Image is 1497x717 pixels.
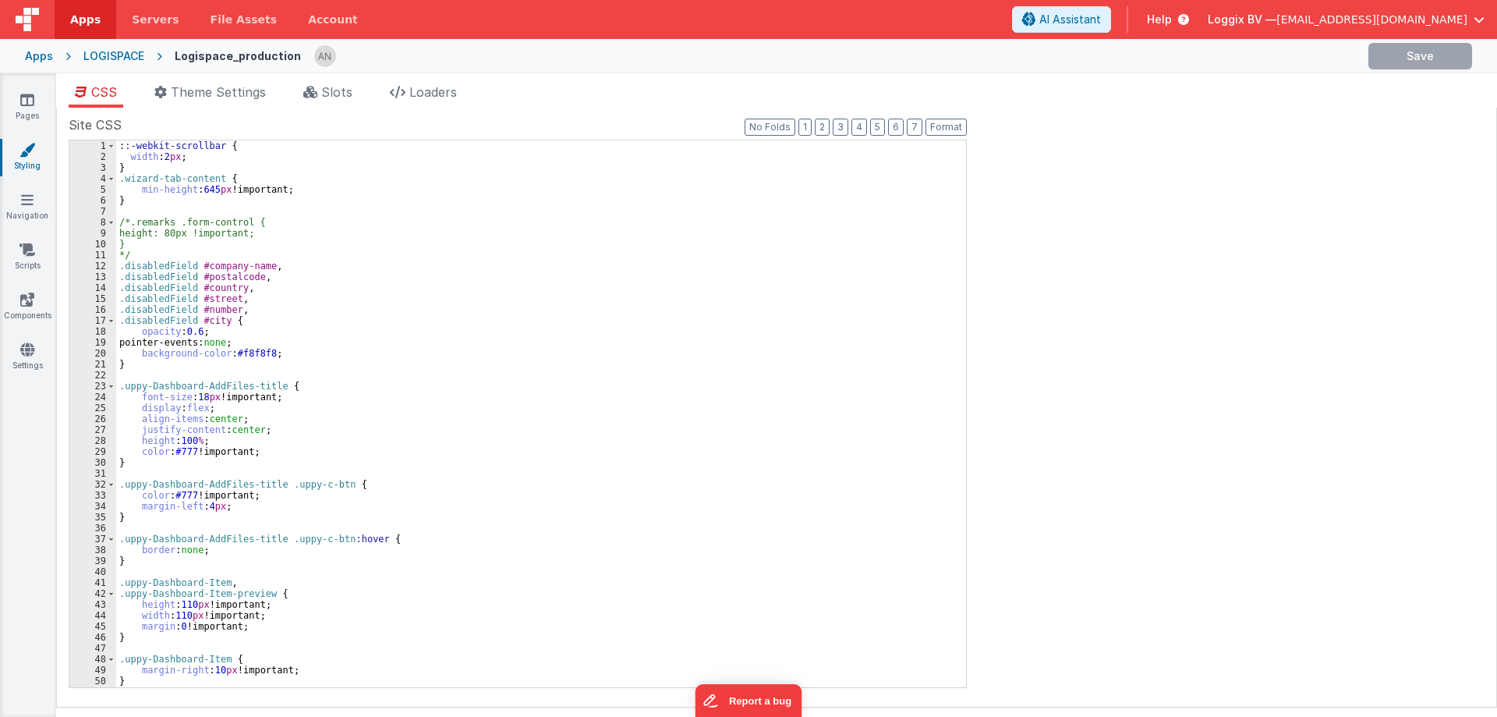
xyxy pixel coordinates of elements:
[69,217,116,228] div: 8
[69,151,116,162] div: 2
[888,119,904,136] button: 6
[69,414,116,424] div: 26
[69,228,116,239] div: 9
[69,665,116,676] div: 49
[69,315,116,326] div: 17
[798,119,812,136] button: 1
[1147,12,1172,27] span: Help
[69,261,116,272] div: 12
[69,282,116,293] div: 14
[1012,6,1111,33] button: AI Assistant
[69,304,116,315] div: 16
[69,676,116,687] div: 50
[925,119,967,136] button: Format
[69,424,116,435] div: 27
[69,370,116,381] div: 22
[870,119,885,136] button: 5
[25,48,53,64] div: Apps
[171,84,266,100] span: Theme Settings
[69,381,116,392] div: 23
[83,48,144,64] div: LOGISPACE
[69,643,116,654] div: 47
[69,250,116,261] div: 11
[69,479,116,490] div: 32
[321,84,352,100] span: Slots
[69,403,116,414] div: 25
[69,523,116,534] div: 36
[69,457,116,468] div: 30
[69,140,116,151] div: 1
[69,348,116,359] div: 20
[69,435,116,446] div: 28
[695,684,802,717] iframe: Marker.io feedback button
[69,293,116,304] div: 15
[175,48,301,64] div: Logispace_production
[1039,12,1101,27] span: AI Assistant
[815,119,830,136] button: 2
[69,599,116,610] div: 43
[907,119,922,136] button: 7
[409,84,457,100] span: Loaders
[69,654,116,665] div: 48
[69,610,116,621] div: 44
[69,545,116,555] div: 38
[69,501,116,512] div: 34
[833,119,848,136] button: 3
[69,392,116,403] div: 24
[69,566,116,577] div: 40
[69,588,116,599] div: 42
[69,173,116,184] div: 4
[69,162,116,173] div: 3
[69,621,116,632] div: 45
[211,12,278,27] span: File Assets
[851,119,867,136] button: 4
[69,468,116,479] div: 31
[69,184,116,195] div: 5
[69,577,116,588] div: 41
[1208,12,1485,27] button: Loggix BV — [EMAIL_ADDRESS][DOMAIN_NAME]
[69,206,116,217] div: 7
[69,239,116,250] div: 10
[69,687,116,697] div: 51
[69,512,116,523] div: 35
[69,446,116,457] div: 29
[1368,43,1472,69] button: Save
[1208,12,1276,27] span: Loggix BV —
[314,45,336,67] img: f1d78738b441ccf0e1fcb79415a71bae
[69,272,116,282] div: 13
[69,195,116,206] div: 6
[70,12,101,27] span: Apps
[91,84,117,100] span: CSS
[69,337,116,348] div: 19
[69,534,116,545] div: 37
[69,632,116,643] div: 46
[69,555,116,566] div: 39
[69,359,116,370] div: 21
[132,12,179,27] span: Servers
[745,119,795,136] button: No Folds
[1276,12,1467,27] span: [EMAIL_ADDRESS][DOMAIN_NAME]
[69,326,116,337] div: 18
[69,490,116,501] div: 33
[69,115,122,134] span: Site CSS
